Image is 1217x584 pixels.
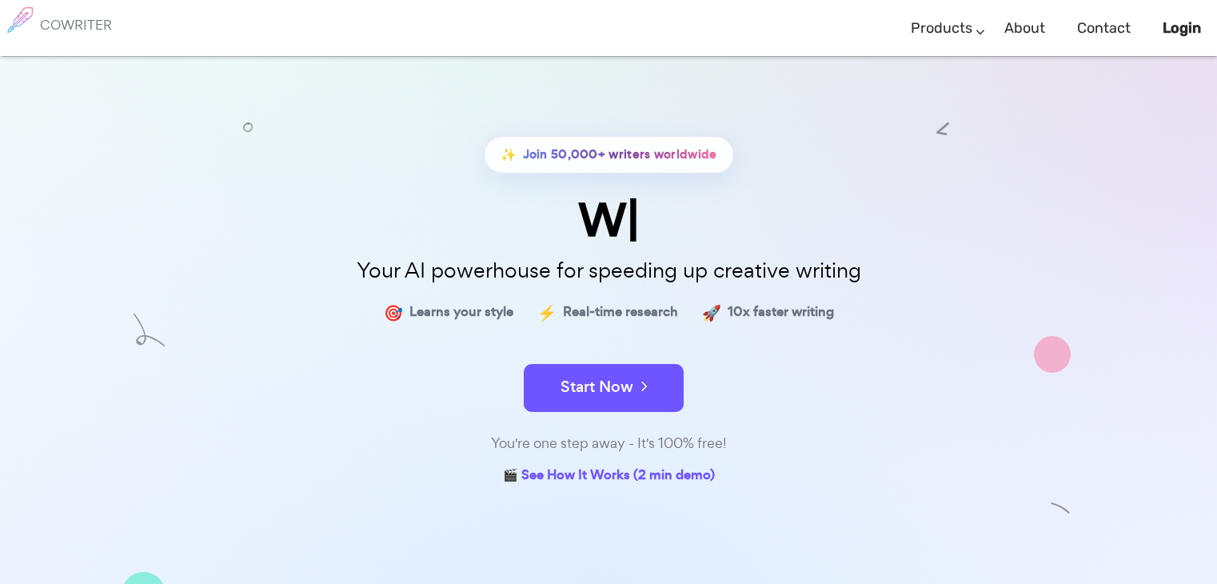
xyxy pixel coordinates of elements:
[384,301,403,324] span: 🎯
[209,432,1008,455] div: You're one step away - It's 100% free!
[1077,5,1131,52] a: Contact
[563,301,678,324] span: Real-time research
[209,198,1008,243] div: W
[728,301,834,324] span: 10x faster writing
[409,301,513,324] span: Learns your style
[537,301,557,324] span: ⚡
[503,464,715,489] a: 🎬 See How It Works (2 min demo)
[524,364,684,412] button: Start Now
[209,254,1008,288] p: Your AI powerhouse for speeding up creative writing
[911,5,972,52] a: Products
[1051,498,1071,518] img: shape
[40,18,112,32] h6: COWRITER
[1163,5,1201,52] a: Login
[702,301,721,324] span: 🚀
[134,314,165,346] img: shape
[523,143,717,166] span: Join 50,000+ writers worldwide
[1034,336,1071,373] img: shape
[1004,5,1045,52] a: About
[501,143,517,166] span: ✨
[1163,19,1201,37] b: Login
